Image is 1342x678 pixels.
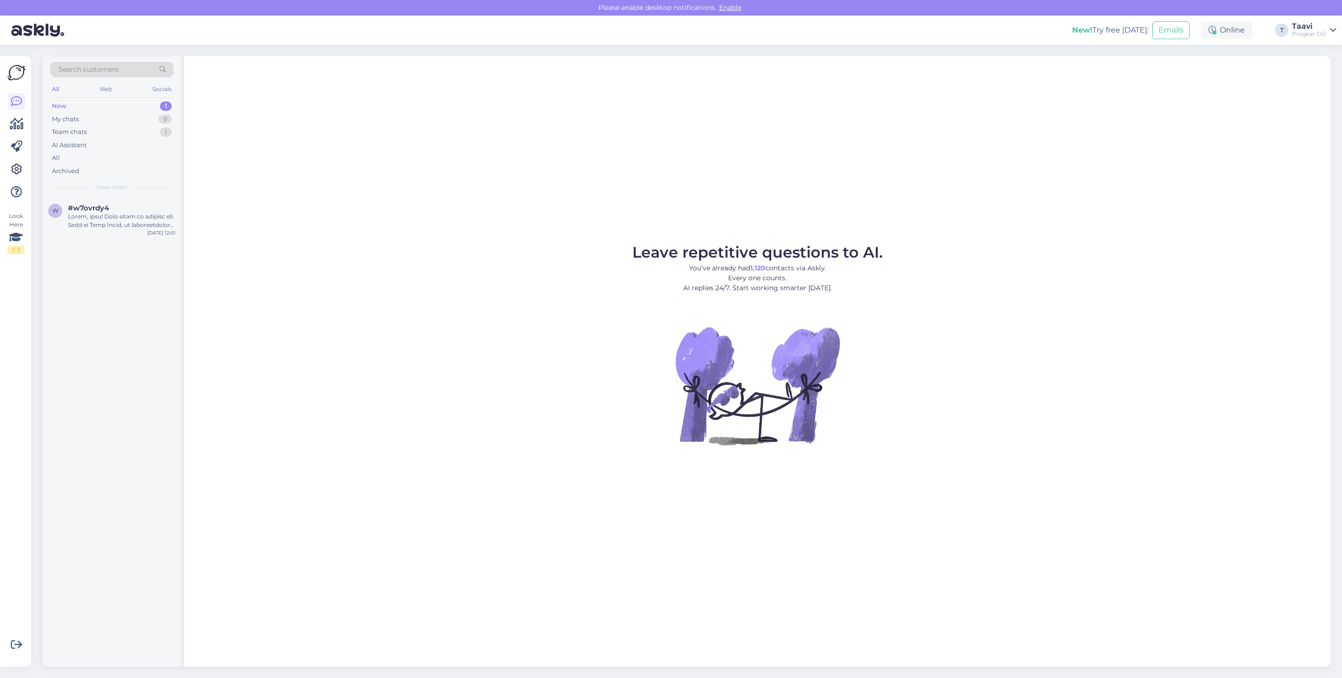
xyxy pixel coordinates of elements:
[1292,23,1336,38] a: TaaviProgear OÜ
[52,153,60,163] div: All
[1072,25,1092,34] b: New!
[1292,23,1326,30] div: Taavi
[750,264,765,272] b: 1,120
[68,212,176,229] div: Lorem, ipsu! Dolo sitam co adipisc eli. Sedd ei Temp Incid, ut laboreetdolor magna aliquae. Adm v...
[632,243,883,261] span: Leave repetitive questions to AI.
[52,101,67,111] div: New
[160,101,172,111] div: 1
[50,83,61,95] div: All
[8,212,25,254] div: Look Here
[59,65,118,75] span: Search customers
[1072,25,1149,36] div: Try free [DATE]:
[68,204,109,212] span: #w7ovrdy4
[151,83,174,95] div: Socials
[716,3,744,12] span: Enable
[52,141,87,150] div: AI Assistant
[1152,21,1190,39] button: Emails
[52,207,59,214] span: w
[52,115,79,124] div: My chats
[672,301,842,470] img: No Chat active
[1275,24,1288,37] div: T
[8,246,25,254] div: 1 / 3
[52,127,87,137] div: Team chats
[632,263,883,293] p: You’ve already had contacts via Askly. Every one counts. AI replies 24/7. Start working smarter [...
[159,115,172,124] div: 9
[98,83,114,95] div: Web
[1292,30,1326,38] div: Progear OÜ
[8,64,25,82] img: Askly Logo
[97,183,127,192] span: New chats
[147,229,176,236] div: [DATE] 12:01
[52,167,79,176] div: Archived
[160,127,172,137] div: 1
[1201,22,1252,39] div: Online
